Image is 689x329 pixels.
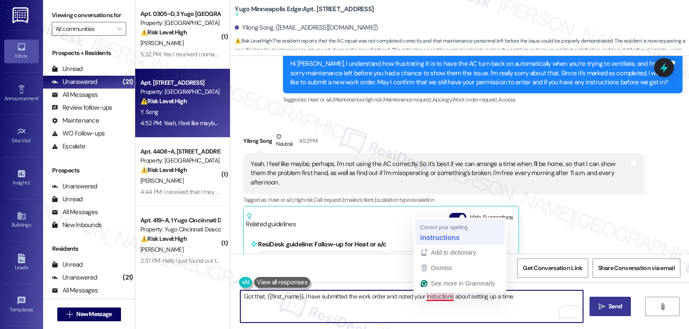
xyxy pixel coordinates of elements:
[140,39,183,47] span: [PERSON_NAME]
[140,97,187,105] strong: ⚠️ Risk Level: High
[308,96,333,103] span: Heat or a/c ,
[297,136,317,145] div: 4:52 PM
[52,65,83,74] div: Unread
[140,18,220,28] div: Property: [GEOGRAPHIC_DATA]
[314,196,342,203] span: Call request ,
[4,251,39,274] a: Leads
[290,59,669,87] div: Hi [PERSON_NAME], I understand how frustrating it is to have the AC turn back on automatically wh...
[140,177,183,184] span: [PERSON_NAME]
[52,221,102,230] div: New Inbounds
[375,196,434,203] span: Escalation type escalation
[235,37,272,44] strong: ⚠️ Risk Level: High
[4,166,39,190] a: Insights •
[57,307,121,321] button: New Message
[52,9,126,22] label: Viewing conversations for
[659,303,666,310] i: 
[52,260,83,269] div: Unread
[523,264,582,273] span: Get Conversation Link
[590,297,631,316] button: Send
[235,23,378,32] div: Yilong Song. ([EMAIL_ADDRESS][DOMAIN_NAME])
[52,286,98,295] div: All Messages
[140,87,220,96] div: Property: [GEOGRAPHIC_DATA]
[140,166,187,174] strong: ⚠️ Risk Level: High
[283,93,683,106] div: Tagged as:
[251,160,629,187] div: Yeah, I feel like maybe, perhaps, I'm not using the AC correctly. So it's best if we can arrange ...
[294,196,314,203] span: High risk ,
[52,77,97,86] div: Unanswered
[43,166,135,175] div: Prospects
[608,302,622,311] span: Send
[12,7,30,23] img: ResiDesk Logo
[66,311,73,318] i: 
[258,240,386,249] b: ResiDesk guideline: Follow-up for Heat or a/c
[235,5,374,19] b: Yugo Minneapolis Edge: Apt. [STREET_ADDRESS]
[31,136,32,142] span: •
[140,9,220,18] div: Apt. 0305~D, 3 Yugo [GEOGRAPHIC_DATA]
[274,132,294,150] div: Neutral
[52,195,83,204] div: Unread
[140,188,416,196] div: 4:44 PM: I received that I may need a vacate notice as well I'll check with 401k to see if anythi...
[4,293,39,317] a: Templates •
[599,303,605,310] i: 
[383,96,432,103] span: Maintenance request ,
[140,78,220,87] div: Apt. [STREET_ADDRESS]
[52,129,105,138] div: WO Follow-ups
[52,90,98,99] div: All Messages
[140,50,336,58] div: 5:32 PM: Yes I received roomate notification but not move in details in my email
[52,142,85,151] div: Escalate
[243,194,643,206] div: Tagged as:
[363,96,383,103] span: High risk ,
[342,196,375,203] span: Emailed client ,
[76,310,112,319] span: New Message
[43,244,135,253] div: Residents
[117,25,122,32] i: 
[38,94,40,100] span: •
[243,132,643,153] div: Yilong Song
[121,271,135,284] div: (21)
[240,290,583,323] textarea: To enrich screen reader interactions, please activate Accessibility in Grammarly extension settings
[246,213,296,229] div: Related guidelines
[30,178,31,184] span: •
[593,258,680,278] button: Share Conversation via email
[140,156,220,165] div: Property: [GEOGRAPHIC_DATA]
[43,49,135,58] div: Prospects + Residents
[4,124,39,148] a: Site Visit •
[268,196,294,203] span: Heat or a/c ,
[56,22,112,36] input: All communities
[140,225,220,234] div: Property: Yugo Cincinnati Deacon
[140,235,187,243] strong: ⚠️ Risk Level: High
[498,96,515,103] span: Access
[52,116,99,125] div: Maintenance
[52,103,112,112] div: Review follow-ups
[140,28,187,36] strong: ⚠️ Risk Level: High
[598,264,675,273] span: Share Conversation via email
[52,273,97,282] div: Unanswered
[52,208,98,217] div: All Messages
[52,182,97,191] div: Unanswered
[470,213,513,222] label: Hide Suggestions
[4,209,39,232] a: Buildings
[235,37,689,55] span: : The resident reports that the AC repair was not completed correctly and that maintenance person...
[140,246,183,253] span: [PERSON_NAME]
[33,305,34,311] span: •
[121,75,135,89] div: (21)
[333,96,363,103] span: Maintenance ,
[4,40,39,63] a: Inbox
[517,258,588,278] button: Get Conversation Link
[140,216,220,225] div: Apt. 419~A, 1 Yugo Cincinnati Deacon
[452,96,499,103] span: Work order request ,
[140,108,158,116] span: Y. Song
[140,147,220,156] div: Apt. 4408~A, [STREET_ADDRESS]
[432,96,452,103] span: Apology ,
